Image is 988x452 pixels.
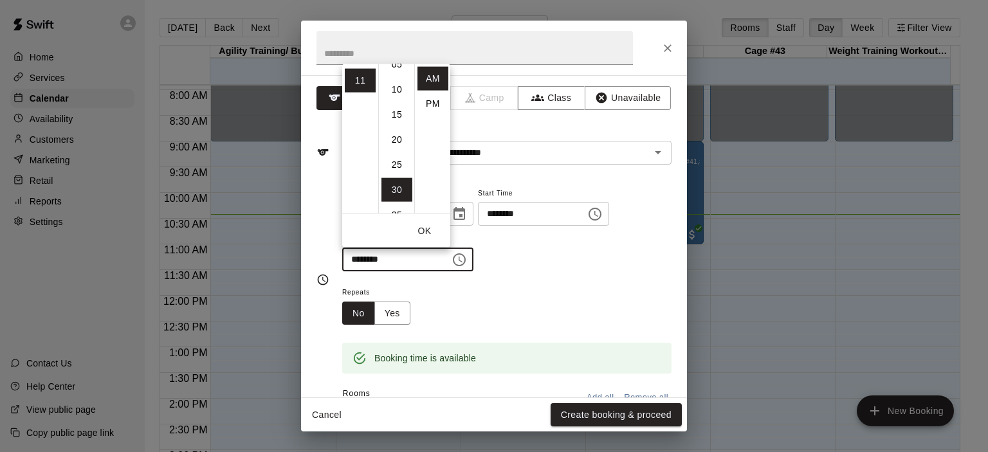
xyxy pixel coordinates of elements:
[381,152,412,176] li: 25 minutes
[446,247,472,273] button: Choose time, selected time is 11:30 AM
[342,64,378,213] ul: Select hours
[345,68,376,92] li: 11 hours
[381,102,412,126] li: 15 minutes
[381,77,412,101] li: 10 minutes
[381,52,412,76] li: 5 minutes
[381,177,412,201] li: 30 minutes
[374,302,410,325] button: Yes
[621,388,672,408] button: Remove all
[316,86,384,110] button: Rental
[378,64,414,213] ul: Select minutes
[374,347,476,370] div: Booking time is available
[381,203,412,226] li: 35 minutes
[580,388,621,408] button: Add all
[518,86,585,110] button: Class
[342,302,375,325] button: No
[446,201,472,227] button: Choose date, selected date is Sep 13, 2025
[404,219,445,242] button: OK
[417,91,448,115] li: PM
[417,66,448,90] li: AM
[414,64,450,213] ul: Select meridiem
[316,146,329,159] svg: Service
[478,185,609,203] span: Start Time
[656,37,679,60] button: Close
[343,389,370,398] span: Rooms
[316,273,329,286] svg: Timing
[345,43,376,67] li: 10 hours
[649,143,667,161] button: Open
[551,403,682,427] button: Create booking & proceed
[381,127,412,151] li: 20 minutes
[342,284,421,302] span: Repeats
[585,86,671,110] button: Unavailable
[582,201,608,227] button: Choose time, selected time is 10:00 AM
[451,86,518,110] span: Camps can only be created in the Services page
[342,302,410,325] div: outlined button group
[306,403,347,427] button: Cancel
